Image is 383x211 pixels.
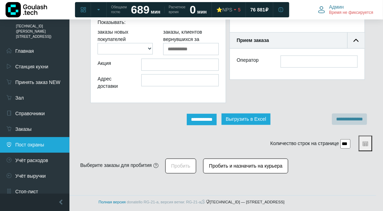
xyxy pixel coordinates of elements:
[190,3,196,16] strong: 0
[99,200,126,204] a: Полная версия
[237,37,269,43] b: Прием заказа
[92,28,158,55] div: заказы новых покупателей
[131,3,149,16] strong: 689
[250,7,265,13] span: 76 881
[222,113,270,125] button: Выгрузить в Excel
[203,159,288,174] button: Пробить и назначить на курьера
[165,159,196,174] button: Пробить
[111,5,127,15] span: Обещаем гостю
[353,38,359,43] img: collapse
[238,7,241,13] span: 5
[92,18,224,28] div: Показывать:
[265,7,268,13] span: ₽
[237,57,259,64] label: Оператор
[212,3,245,16] a: ⭐NPS 5
[127,200,206,204] span: donatello RG-21-a, версия ветки: RG-21-a
[216,7,232,13] div: ⭐
[7,195,376,209] footer: [TECHNICAL_ID] — [STREET_ADDRESS]
[158,28,224,55] div: заказы, клиентов вернувшихся за
[270,140,339,147] label: Количество строк на странице
[197,9,207,15] span: мин
[169,5,185,15] span: Расчетное время
[314,2,377,17] button: Админ Время не фиксируется
[329,10,373,16] span: Время не фиксируется
[329,4,344,10] span: Админ
[92,59,136,71] div: Акция
[151,9,160,15] span: мин
[6,2,47,17] img: Логотип компании Goulash.tech
[92,74,136,92] div: Адрес доставки
[107,3,211,16] a: Обещаем гостю 689 мин Расчетное время 0 мин
[80,162,152,169] div: Выберите заказы для пробития
[222,7,232,12] span: NPS
[246,3,273,16] a: 76 881 ₽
